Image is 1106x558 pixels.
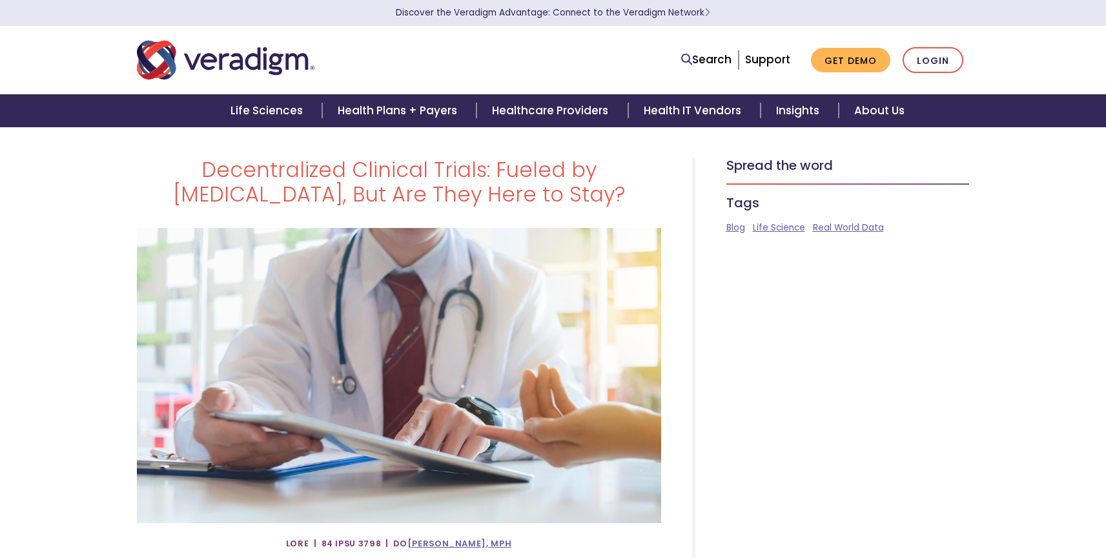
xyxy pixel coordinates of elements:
[704,6,710,19] span: Learn More
[476,94,628,127] a: Healthcare Providers
[726,158,970,173] h5: Spread the word
[286,533,511,554] span: Lore | 84 Ipsu 3798 | Do
[137,158,661,207] h1: Decentralized Clinical Trials: Fueled by [MEDICAL_DATA], But Are They Here to Stay?
[681,51,732,68] a: Search
[628,94,761,127] a: Health IT Vendors
[726,222,745,234] a: Blog
[745,52,790,67] a: Support
[839,94,920,127] a: About Us
[215,94,322,127] a: Life Sciences
[761,94,839,127] a: Insights
[753,222,805,234] a: Life Science
[903,47,963,74] a: Login
[407,538,511,549] a: [PERSON_NAME], MPH
[322,94,476,127] a: Health Plans + Payers
[137,39,314,81] img: Veradigm logo
[813,222,884,234] a: Real World Data
[726,195,970,211] h5: Tags
[396,6,710,19] a: Discover the Veradigm Advantage: Connect to the Veradigm NetworkLearn More
[811,48,890,73] a: Get Demo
